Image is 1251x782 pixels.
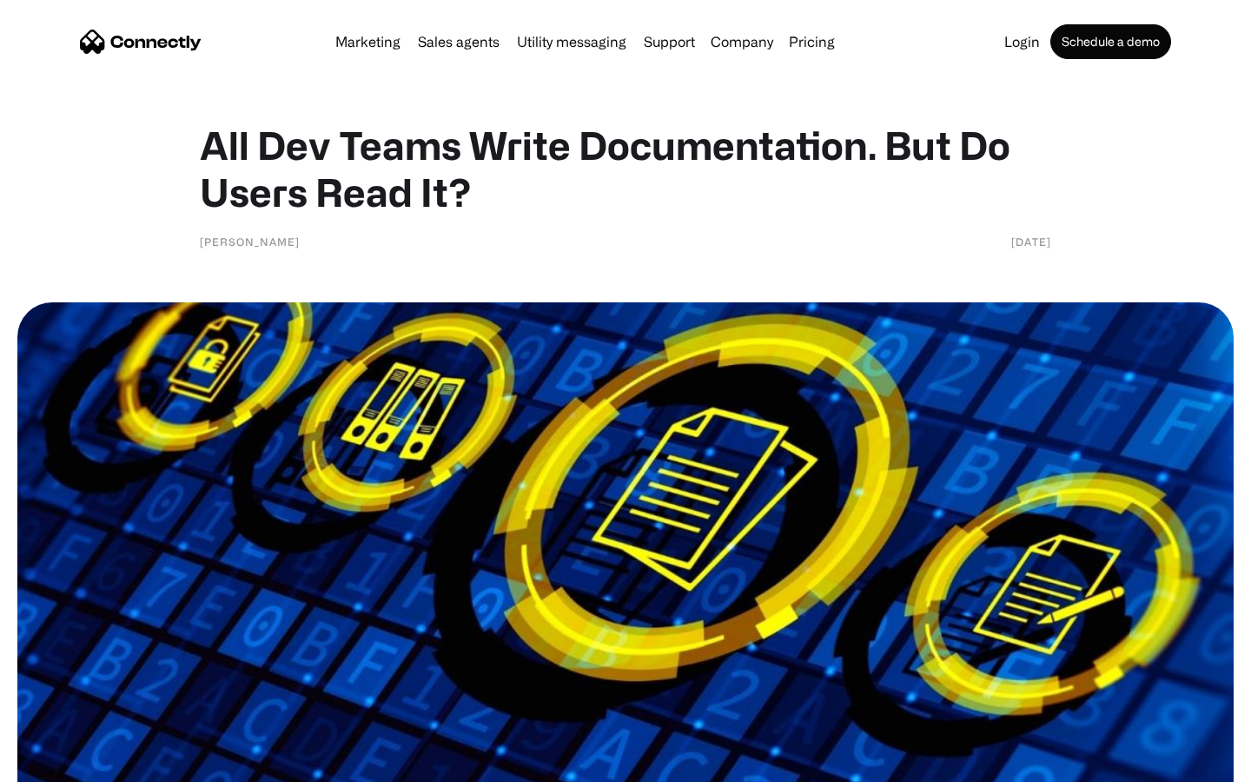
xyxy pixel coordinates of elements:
[35,752,104,776] ul: Language list
[637,35,702,49] a: Support
[711,30,773,54] div: Company
[200,233,300,250] div: [PERSON_NAME]
[1050,24,1171,59] a: Schedule a demo
[17,752,104,776] aside: Language selected: English
[510,35,633,49] a: Utility messaging
[411,35,506,49] a: Sales agents
[1011,233,1051,250] div: [DATE]
[200,122,1051,215] h1: All Dev Teams Write Documentation. But Do Users Read It?
[997,35,1047,49] a: Login
[782,35,842,49] a: Pricing
[328,35,407,49] a: Marketing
